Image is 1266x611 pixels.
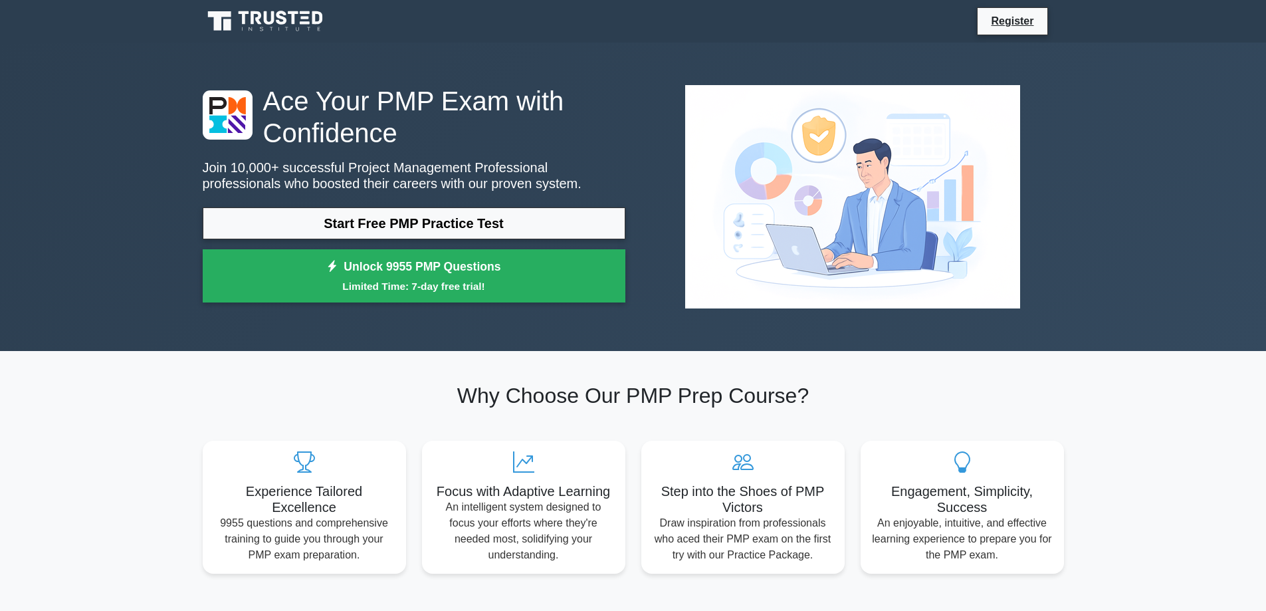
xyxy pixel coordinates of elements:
p: An intelligent system designed to focus your efforts where they're needed most, solidifying your ... [433,499,615,563]
p: An enjoyable, intuitive, and effective learning experience to prepare you for the PMP exam. [871,515,1053,563]
h5: Focus with Adaptive Learning [433,483,615,499]
p: Join 10,000+ successful Project Management Professional professionals who boosted their careers w... [203,160,625,191]
h2: Why Choose Our PMP Prep Course? [203,383,1064,408]
h1: Ace Your PMP Exam with Confidence [203,85,625,149]
h5: Step into the Shoes of PMP Victors [652,483,834,515]
h5: Experience Tailored Excellence [213,483,395,515]
a: Start Free PMP Practice Test [203,207,625,239]
p: 9955 questions and comprehensive training to guide you through your PMP exam preparation. [213,515,395,563]
small: Limited Time: 7-day free trial! [219,279,609,294]
a: Unlock 9955 PMP QuestionsLimited Time: 7-day free trial! [203,249,625,303]
a: Register [983,13,1041,29]
img: Project Management Professional Preview [675,74,1031,319]
h5: Engagement, Simplicity, Success [871,483,1053,515]
p: Draw inspiration from professionals who aced their PMP exam on the first try with our Practice Pa... [652,515,834,563]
